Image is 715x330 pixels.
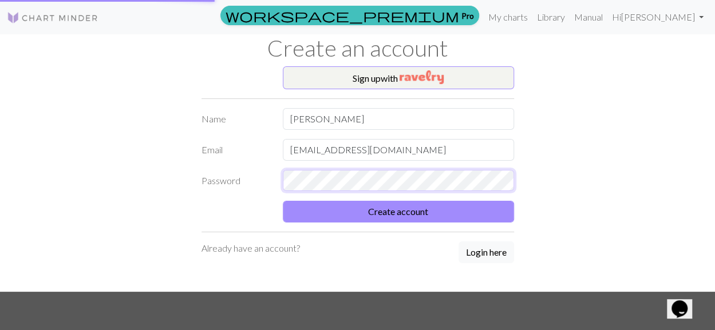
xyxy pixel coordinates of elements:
label: Name [195,108,276,130]
label: Password [195,170,276,192]
iframe: chat widget [667,284,704,319]
button: Sign upwith [283,66,514,89]
a: Login here [459,241,514,264]
a: Library [532,6,570,29]
a: Hi[PERSON_NAME] [607,6,708,29]
img: Logo [7,11,98,25]
img: Ravelry [400,70,444,84]
a: My charts [484,6,532,29]
h1: Create an account [31,34,684,62]
span: workspace_premium [226,7,459,23]
button: Login here [459,241,514,263]
a: Manual [570,6,607,29]
button: Create account [283,201,514,222]
p: Already have an account? [202,241,300,255]
a: Pro [220,6,479,25]
label: Email [195,139,276,161]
